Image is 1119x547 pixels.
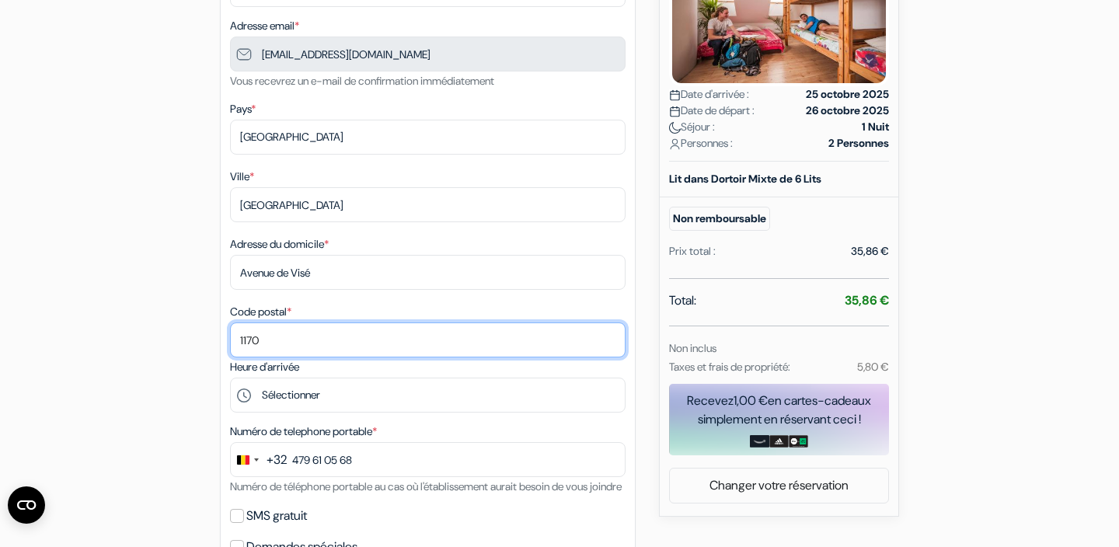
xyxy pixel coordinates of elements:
small: 5,80 € [857,360,889,374]
input: Entrer adresse e-mail [230,37,626,71]
button: Ouvrir le widget CMP [8,486,45,524]
small: Non remboursable [669,207,770,231]
span: Personnes : [669,135,733,152]
span: 1,00 € [734,392,768,409]
label: Code postal [230,304,291,320]
img: amazon-card-no-text.png [750,435,769,448]
input: 470 12 34 56 [230,442,626,477]
button: Change country, selected Belgium (+32) [231,443,287,476]
label: Heure d'arrivée [230,359,299,375]
img: moon.svg [669,122,681,134]
strong: 2 Personnes [828,135,889,152]
strong: 26 octobre 2025 [806,103,889,119]
small: Non inclus [669,341,716,355]
img: calendar.svg [669,89,681,101]
strong: 25 octobre 2025 [806,86,889,103]
a: Changer votre réservation [670,471,888,500]
img: user_icon.svg [669,138,681,150]
img: calendar.svg [669,106,681,117]
label: Pays [230,101,256,117]
label: Adresse email [230,18,299,34]
small: Taxes et frais de propriété: [669,360,790,374]
div: 35,86 € [851,243,889,260]
img: adidas-card.png [769,435,789,448]
img: uber-uber-eats-card.png [789,435,808,448]
label: Ville [230,169,254,185]
span: Date de départ : [669,103,755,119]
strong: 35,86 € [845,292,889,308]
div: Recevez en cartes-cadeaux simplement en réservant ceci ! [669,392,889,429]
label: Adresse du domicile [230,236,329,253]
b: Lit dans Dortoir Mixte de 6 Lits [669,172,821,186]
label: Numéro de telephone portable [230,423,377,440]
span: Total: [669,291,696,310]
span: Séjour : [669,119,715,135]
span: Date d'arrivée : [669,86,749,103]
label: SMS gratuit [246,505,307,527]
small: Vous recevrez un e-mail de confirmation immédiatement [230,74,494,88]
div: +32 [267,451,287,469]
div: Prix total : [669,243,716,260]
strong: 1 Nuit [862,119,889,135]
small: Numéro de téléphone portable au cas où l'établissement aurait besoin de vous joindre [230,479,622,493]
